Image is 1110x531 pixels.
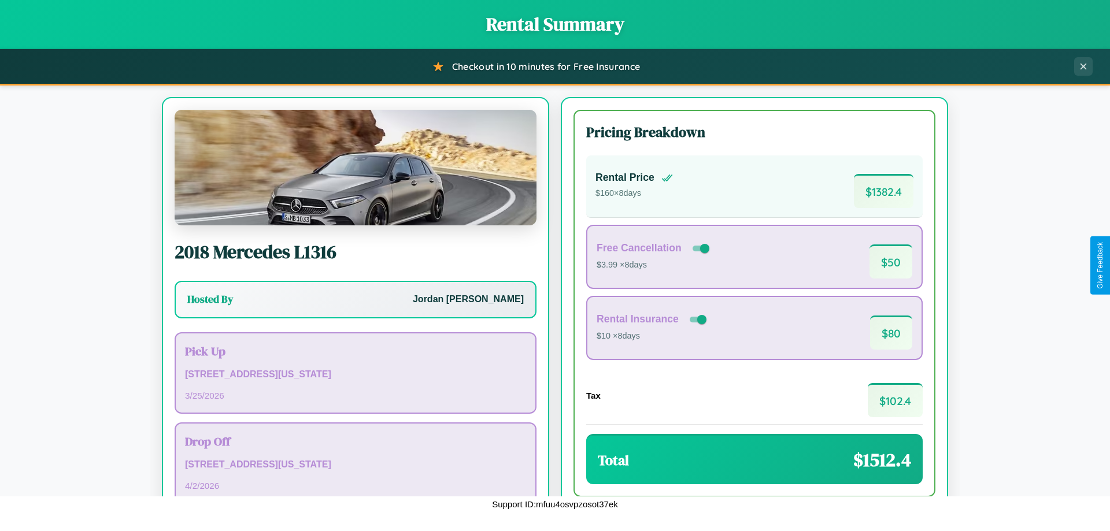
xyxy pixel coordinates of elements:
p: 4 / 2 / 2026 [185,478,526,493]
p: [STREET_ADDRESS][US_STATE] [185,366,526,383]
span: $ 102.4 [868,383,923,417]
h3: Total [598,451,629,470]
h2: 2018 Mercedes L1316 [175,239,536,265]
p: $10 × 8 days [597,329,709,344]
p: 3 / 25 / 2026 [185,388,526,403]
h4: Tax [586,391,601,400]
p: $ 160 × 8 days [595,186,673,201]
p: [STREET_ADDRESS][US_STATE] [185,456,526,473]
p: Jordan [PERSON_NAME] [413,291,524,308]
h4: Rental Insurance [597,313,679,325]
h3: Drop Off [185,433,526,450]
span: $ 1512.4 [853,447,911,473]
span: $ 80 [870,315,912,350]
span: $ 1382.4 [854,174,913,208]
h4: Rental Price [595,172,654,184]
img: Mercedes L1316 [175,110,536,225]
div: Give Feedback [1096,242,1104,289]
h3: Hosted By [187,292,233,306]
h3: Pricing Breakdown [586,122,923,142]
h3: Pick Up [185,343,526,359]
p: $3.99 × 8 days [597,258,712,273]
span: Checkout in 10 minutes for Free Insurance [452,61,640,72]
h4: Free Cancellation [597,242,682,254]
h1: Rental Summary [12,12,1098,37]
p: Support ID: mfuu4osvpzosot37ek [492,496,618,512]
span: $ 50 [869,244,912,279]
